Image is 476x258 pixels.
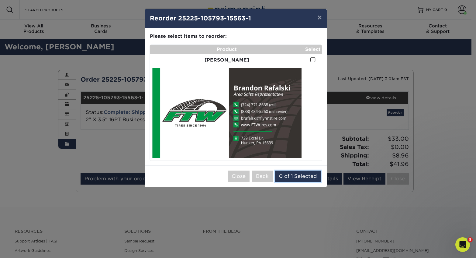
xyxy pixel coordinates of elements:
button: 0 of 1 Selected [275,171,321,182]
button: × [312,9,326,26]
button: Close [228,171,250,182]
span: 5 [468,237,473,242]
h4: Reorder 25225-105793-15563-1 [150,14,322,23]
strong: Product [217,46,237,52]
img: 780d6559-553a-49eb-8ad9-f736d2d885f2.jpg [152,68,302,158]
strong: Select [305,46,321,52]
iframe: Intercom live chat [455,237,470,252]
strong: [PERSON_NAME] [205,57,249,63]
strong: Please select items to reorder: [150,33,227,39]
button: Back [252,171,273,182]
